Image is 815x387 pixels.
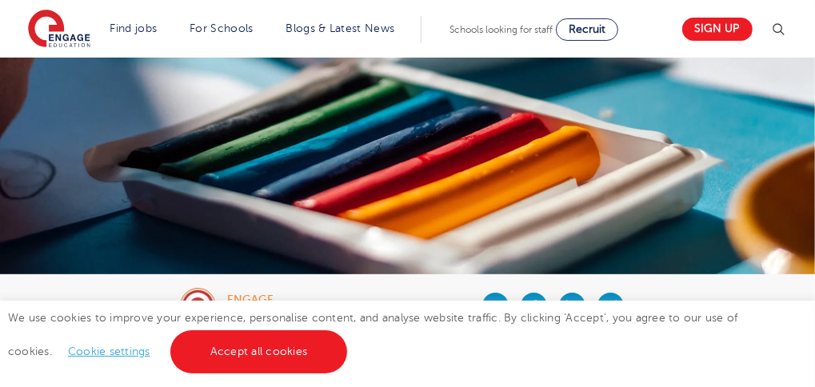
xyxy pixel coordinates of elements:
[228,294,350,305] div: engage
[8,312,738,357] span: We use cookies to improve your experience, personalise content, and analyse website traffic. By c...
[68,345,150,357] a: Cookie settings
[28,10,90,50] img: Engage Education
[556,18,618,41] a: Recruit
[449,24,553,35] span: Schools looking for staff
[110,22,158,34] a: Find jobs
[569,23,605,35] span: Recruit
[190,22,253,34] a: For Schools
[682,18,753,41] a: Sign up
[170,330,348,373] a: Accept all cookies
[286,22,395,34] a: Blogs & Latest News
